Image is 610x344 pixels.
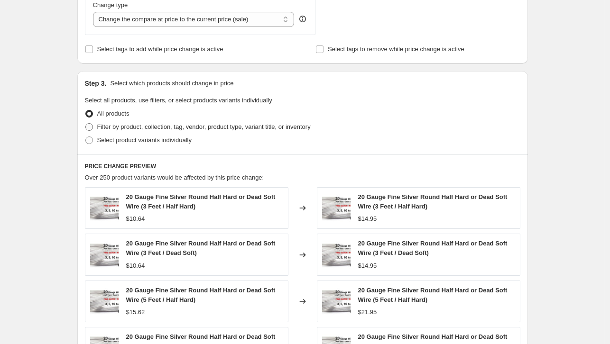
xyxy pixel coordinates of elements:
img: il_794xN.1451131136_jho5_80x.jpg [90,287,119,316]
div: $15.62 [126,308,145,317]
div: $14.95 [358,214,377,224]
img: il_794xN.1451131136_jho5_80x.jpg [90,194,119,222]
span: 20 Gauge Fine Silver Round Half Hard or Dead Soft Wire (3 Feet / Dead Soft) [358,240,508,256]
div: help [298,14,307,24]
span: Select product variants individually [97,136,192,144]
span: 20 Gauge Fine Silver Round Half Hard or Dead Soft Wire (5 Feet / Half Hard) [126,287,276,303]
img: il_794xN.1451131136_jho5_80x.jpg [90,241,119,269]
span: Over 250 product variants would be affected by this price change: [85,174,264,181]
span: Select tags to add while price change is active [97,45,223,53]
img: il_794xN.1451131136_jho5_80x.jpg [322,194,351,222]
span: Select all products, use filters, or select products variants individually [85,97,272,104]
span: All products [97,110,129,117]
h6: PRICE CHANGE PREVIEW [85,163,520,170]
p: Select which products should change in price [110,79,233,88]
span: Filter by product, collection, tag, vendor, product type, variant title, or inventory [97,123,311,130]
h2: Step 3. [85,79,107,88]
img: il_794xN.1451131136_jho5_80x.jpg [322,241,351,269]
div: $10.64 [126,261,145,271]
span: 20 Gauge Fine Silver Round Half Hard or Dead Soft Wire (5 Feet / Half Hard) [358,287,508,303]
img: il_794xN.1451131136_jho5_80x.jpg [322,287,351,316]
span: Change type [93,1,128,9]
div: $14.95 [358,261,377,271]
span: 20 Gauge Fine Silver Round Half Hard or Dead Soft Wire (3 Feet / Dead Soft) [126,240,276,256]
span: Select tags to remove while price change is active [328,45,464,53]
span: 20 Gauge Fine Silver Round Half Hard or Dead Soft Wire (3 Feet / Half Hard) [358,193,508,210]
div: $10.64 [126,214,145,224]
span: 20 Gauge Fine Silver Round Half Hard or Dead Soft Wire (3 Feet / Half Hard) [126,193,276,210]
div: $21.95 [358,308,377,317]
